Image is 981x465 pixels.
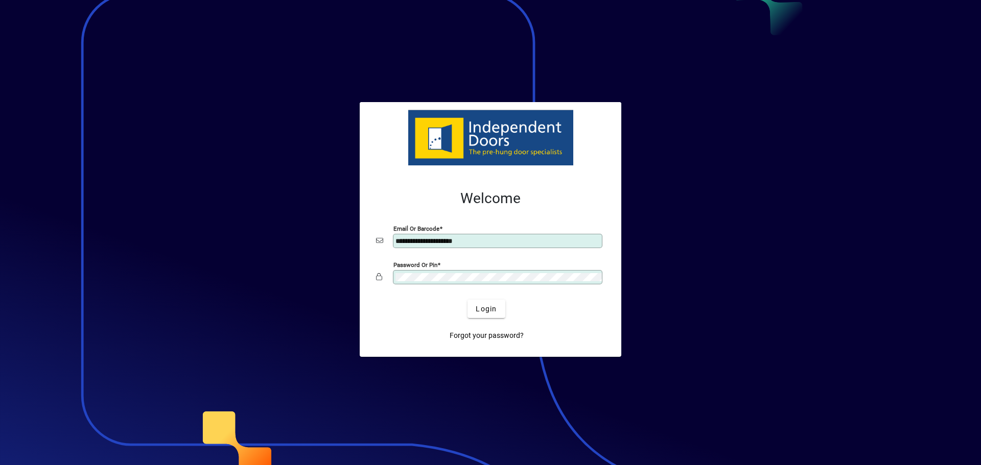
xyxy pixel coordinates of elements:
[476,304,497,314] span: Login
[446,326,528,345] a: Forgot your password?
[450,330,524,341] span: Forgot your password?
[393,261,437,268] mat-label: Password or Pin
[376,190,605,207] h2: Welcome
[468,300,505,318] button: Login
[393,225,439,232] mat-label: Email or Barcode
